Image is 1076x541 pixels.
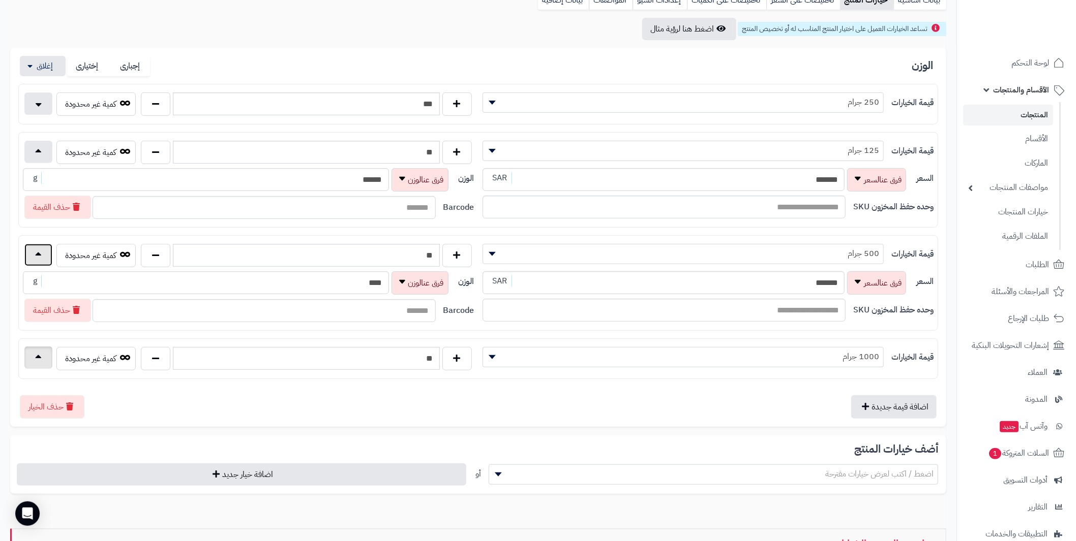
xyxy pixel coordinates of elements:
label: السعر [916,173,934,184]
span: المدونة [1025,392,1048,406]
span: السلات المتروكة [988,446,1049,460]
h3: أضف خيارات المنتج [18,443,938,455]
span: g [29,172,42,184]
a: طلبات الإرجاع [963,306,1070,331]
span: 500 جرام [483,244,884,264]
a: الملفات الرقمية [963,226,1053,247]
label: إختيارى [67,56,109,77]
button: حذف القيمة [24,299,91,322]
a: مواصفات المنتجات [963,177,1053,199]
span: لوحة التحكم [1011,56,1049,70]
span: 250 جرام [483,92,884,113]
label: وحده حفظ المخزون SKU [853,201,934,213]
span: SAR [489,275,512,287]
label: السعر [916,276,934,288]
a: لوحة التحكم [963,51,1070,75]
span: وآتس آب [999,419,1048,433]
a: وآتس آبجديد [963,414,1070,438]
button: حذف القيمة [24,196,91,219]
label: وحده حفظ المخزون SKU [853,304,934,316]
a: الأقسام [963,128,1053,150]
span: 250 جرام [483,94,884,110]
label: إجبارى [109,56,151,77]
label: قيمة الخيارات [891,352,934,363]
a: العملاء [963,360,1070,385]
span: الطلبات [1026,258,1049,272]
label: قيمة الخيارات [891,97,934,109]
span: SAR [489,172,512,184]
span: العملاء [1028,365,1048,379]
a: المراجعات والأسئلة [963,279,1070,304]
button: اضافة قيمة جديدة [851,395,937,419]
label: Barcode [443,305,474,316]
span: الأقسام والمنتجات [993,83,1049,97]
span: 1000 جرام [483,347,884,367]
a: التقارير [963,495,1070,519]
a: المدونة [963,387,1070,411]
div: Open Intercom Messenger [15,501,40,526]
a: خيارات المنتجات [963,201,1053,223]
span: المراجعات والأسئلة [992,284,1049,299]
label: قيمة الخيارات [891,248,934,260]
span: أدوات التسويق [1003,473,1048,487]
span: اضغط / اكتب لعرض خيارات مقترحة [825,468,934,480]
a: أدوات التسويق [963,468,1070,492]
label: قيمة الخيارات [891,145,934,157]
span: 1000 جرام [483,349,884,364]
span: 125 جرام [483,141,884,161]
span: إشعارات التحويلات البنكية [972,338,1049,353]
span: 125 جرام [483,143,884,158]
a: الطلبات [963,252,1070,277]
span: g [29,275,42,287]
label: الوزن [459,173,474,184]
a: إشعارات التحويلات البنكية [963,333,1070,358]
span: 500 جرام [483,246,884,261]
span: طلبات الإرجاع [1008,311,1049,326]
a: السلات المتروكة1 [963,441,1070,465]
label: الوزن [459,276,474,288]
button: اضافة خيار جديد [17,463,466,486]
h3: الوزن [912,60,938,72]
span: جديد [1000,421,1019,432]
div: أو [475,464,481,484]
span: 1 [989,448,1001,459]
a: المنتجات [963,105,1053,125]
span: التقارير [1028,500,1048,514]
span: تساعد الخيارات العميل على اختيار المنتج المناسب له أو تخصيص المنتج [742,23,928,34]
button: حذف الخيار [20,395,84,419]
a: الماركات [963,152,1053,174]
button: اضغط هنا لرؤية مثال [642,18,736,40]
span: التطبيقات والخدمات [985,527,1048,541]
label: Barcode [443,202,474,213]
